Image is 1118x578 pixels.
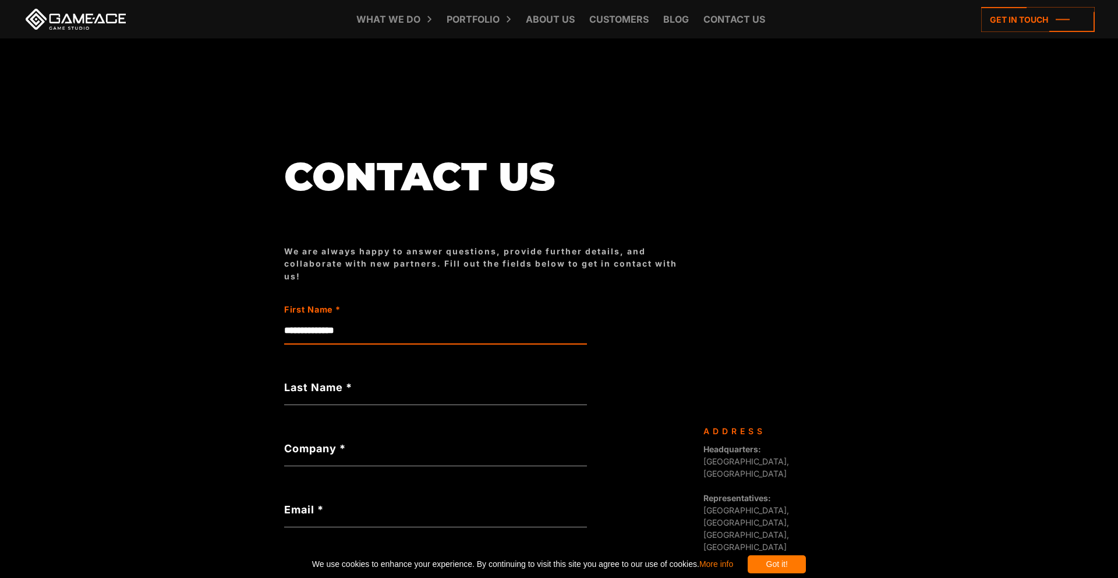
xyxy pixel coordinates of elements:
div: Got it! [748,555,806,573]
div: We are always happy to answer questions, provide further details, and collaborate with new partne... [284,245,692,282]
label: Email * [284,502,587,517]
label: Last Name * [284,380,587,395]
span: We use cookies to enhance your experience. By continuing to visit this site you agree to our use ... [312,555,733,573]
strong: Headquarters: [703,444,761,454]
div: Address [703,425,826,437]
a: More info [699,559,733,569]
a: Get in touch [981,7,1095,32]
strong: Representatives: [703,493,771,503]
h1: Contact us [284,155,692,198]
span: [GEOGRAPHIC_DATA], [GEOGRAPHIC_DATA], [GEOGRAPHIC_DATA], [GEOGRAPHIC_DATA] [703,493,789,552]
span: [GEOGRAPHIC_DATA], [GEOGRAPHIC_DATA] [703,444,789,478]
label: First Name * [284,303,526,316]
label: Company * [284,441,587,456]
